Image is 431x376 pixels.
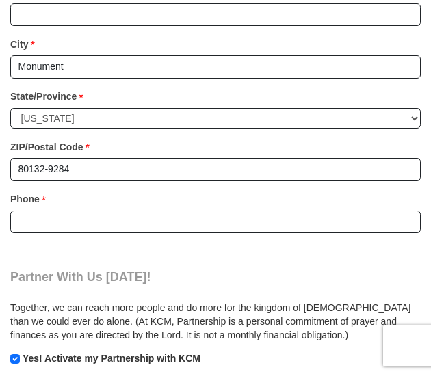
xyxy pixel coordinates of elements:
[10,301,421,342] p: Together, we can reach more people and do more for the kingdom of [DEMOGRAPHIC_DATA] than we coul...
[10,137,83,157] strong: ZIP/Postal Code
[10,35,28,54] strong: City
[23,353,200,364] strong: Yes! Activate my Partnership with KCM
[10,270,151,284] span: Partner With Us [DATE]!
[10,189,40,209] strong: Phone
[10,87,77,106] strong: State/Province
